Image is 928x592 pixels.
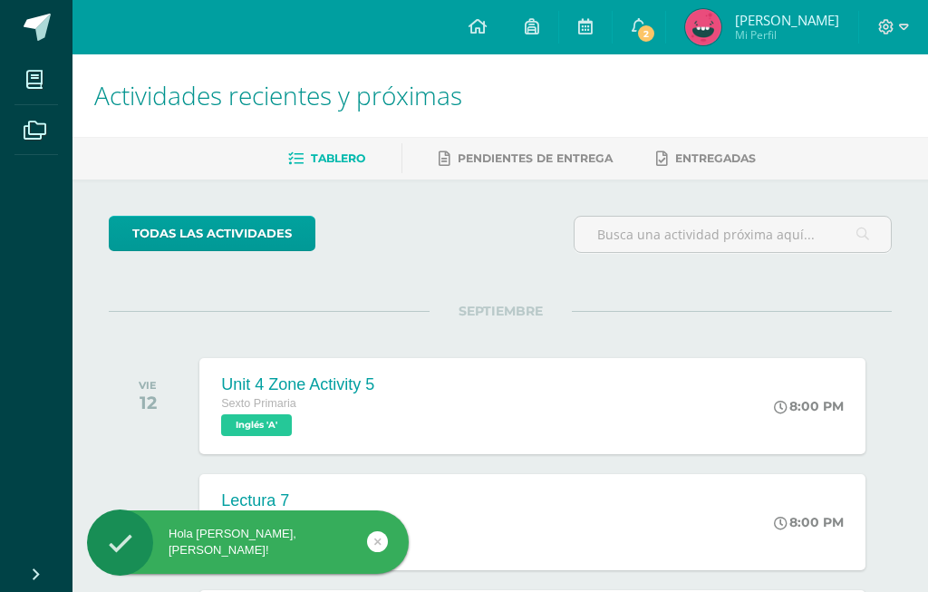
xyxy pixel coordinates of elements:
a: todas las Actividades [109,216,315,251]
span: Sexto Primaria [221,397,296,410]
span: Inglés 'A' [221,414,292,436]
span: Entregadas [675,151,756,165]
span: Tablero [311,151,365,165]
img: 0dda2352bd48dd5322620da68e1b1561.png [685,9,721,45]
div: Unit 4 Zone Activity 5 [221,375,374,394]
div: 8:00 PM [774,398,844,414]
input: Busca una actividad próxima aquí... [575,217,891,252]
span: [PERSON_NAME] [735,11,839,29]
a: Entregadas [656,144,756,173]
div: Lectura 7 [221,491,304,510]
span: Pendientes de entrega [458,151,613,165]
span: SEPTIEMBRE [430,303,572,319]
div: 12 [139,392,157,413]
div: VIE [139,379,157,392]
div: 8:00 PM [774,514,844,530]
span: Mi Perfil [735,27,839,43]
span: 2 [636,24,656,44]
a: Pendientes de entrega [439,144,613,173]
span: Actividades recientes y próximas [94,78,462,112]
div: Hola [PERSON_NAME], [PERSON_NAME]! [87,526,409,558]
a: Tablero [288,144,365,173]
